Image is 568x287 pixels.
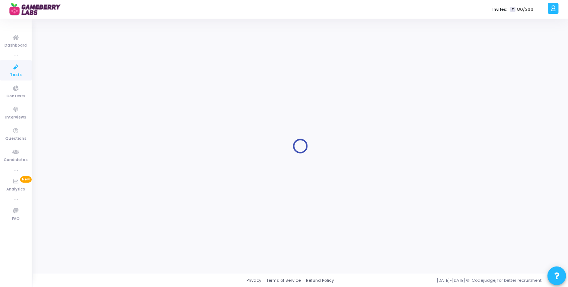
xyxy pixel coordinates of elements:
[266,277,301,284] a: Terms of Service
[6,93,25,100] span: Contests
[492,6,507,13] label: Invites:
[510,7,515,12] span: T
[20,176,32,183] span: New
[6,114,26,121] span: Interviews
[306,277,334,284] a: Refund Policy
[334,277,559,284] div: [DATE]-[DATE] © Codejudge, for better recruitment.
[5,42,27,49] span: Dashboard
[246,277,261,284] a: Privacy
[517,6,533,13] span: 80/366
[12,216,20,222] span: FAQ
[7,186,25,193] span: Analytics
[5,136,26,142] span: Questions
[10,72,22,78] span: Tests
[4,157,28,163] span: Candidates
[9,2,65,17] img: logo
